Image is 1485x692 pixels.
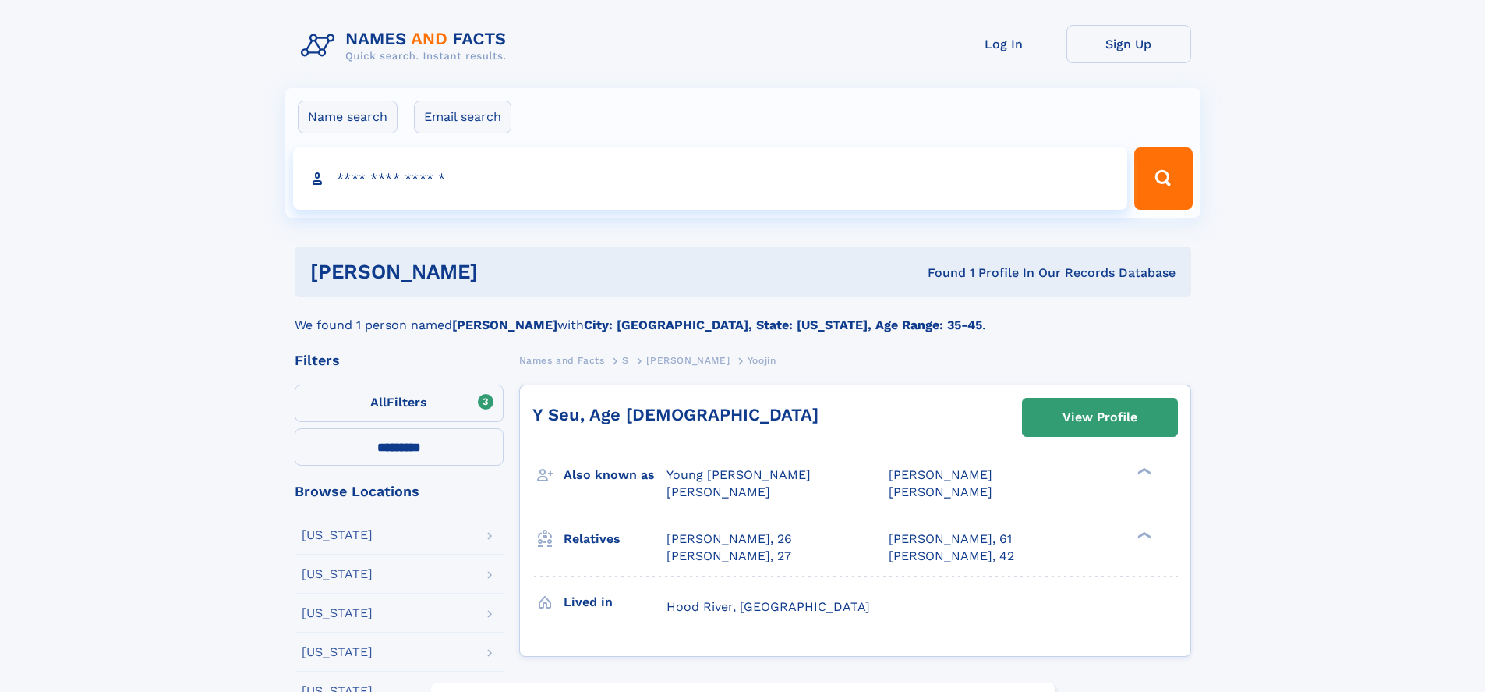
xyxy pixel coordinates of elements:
span: [PERSON_NAME] [889,484,992,499]
span: Young [PERSON_NAME] [666,467,811,482]
span: [PERSON_NAME] [646,355,730,366]
div: [US_STATE] [302,607,373,619]
div: [US_STATE] [302,568,373,580]
span: All [370,395,387,410]
a: Names and Facts [519,350,605,370]
a: View Profile [1023,399,1177,436]
div: ❯ [1133,467,1152,477]
h3: Also known as [564,462,666,488]
input: search input [293,147,1128,210]
div: [US_STATE] [302,529,373,541]
div: ❯ [1133,530,1152,540]
div: Browse Locations [295,484,504,499]
label: Email search [414,101,511,133]
div: Found 1 Profile In Our Records Database [702,264,1176,282]
div: We found 1 person named with . [295,297,1191,335]
a: [PERSON_NAME], 26 [666,531,792,548]
h1: [PERSON_NAME] [310,262,703,282]
a: Sign Up [1066,25,1191,63]
a: [PERSON_NAME] [646,350,730,370]
span: Hood River, [GEOGRAPHIC_DATA] [666,599,870,614]
button: Search Button [1134,147,1192,210]
a: Y Seu, Age [DEMOGRAPHIC_DATA] [532,405,819,424]
div: View Profile [1062,399,1137,435]
h3: Relatives [564,526,666,552]
div: Filters [295,353,504,367]
h3: Lived in [564,589,666,616]
b: [PERSON_NAME] [452,318,557,332]
div: [US_STATE] [302,646,373,658]
label: Name search [298,101,398,133]
label: Filters [295,385,504,422]
b: City: [GEOGRAPHIC_DATA], State: [US_STATE], Age Range: 35-45 [584,318,982,332]
span: S [622,355,629,366]
a: [PERSON_NAME], 42 [889,548,1014,565]
a: Log In [942,25,1066,63]
a: S [622,350,629,370]
span: [PERSON_NAME] [666,484,770,499]
a: [PERSON_NAME], 27 [666,548,791,565]
a: [PERSON_NAME], 61 [889,531,1012,548]
img: Logo Names and Facts [295,25,519,67]
span: Yoojin [748,355,776,366]
span: [PERSON_NAME] [889,467,992,482]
